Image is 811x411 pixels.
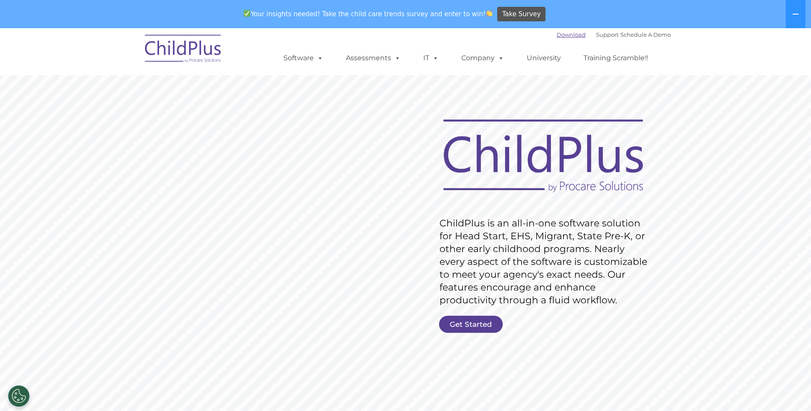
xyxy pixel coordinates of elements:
[502,7,541,22] span: Take Survey
[8,385,29,407] button: Cookies Settings
[518,50,569,67] a: University
[575,50,657,67] a: Training Scramble!!
[557,31,586,38] a: Download
[557,31,671,38] font: |
[439,316,503,333] a: Get Started
[415,50,447,67] a: IT
[240,6,496,22] span: Your insights needed! Take the child care trends survey and enter to win!
[486,10,492,17] img: 👏
[244,10,250,17] img: ✅
[596,31,619,38] a: Support
[337,50,409,67] a: Assessments
[275,50,332,67] a: Software
[439,217,652,307] rs-layer: ChildPlus is an all-in-one software solution for Head Start, EHS, Migrant, State Pre-K, or other ...
[141,29,226,71] img: ChildPlus by Procare Solutions
[620,31,671,38] a: Schedule A Demo
[453,50,513,67] a: Company
[497,7,546,22] a: Take Survey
